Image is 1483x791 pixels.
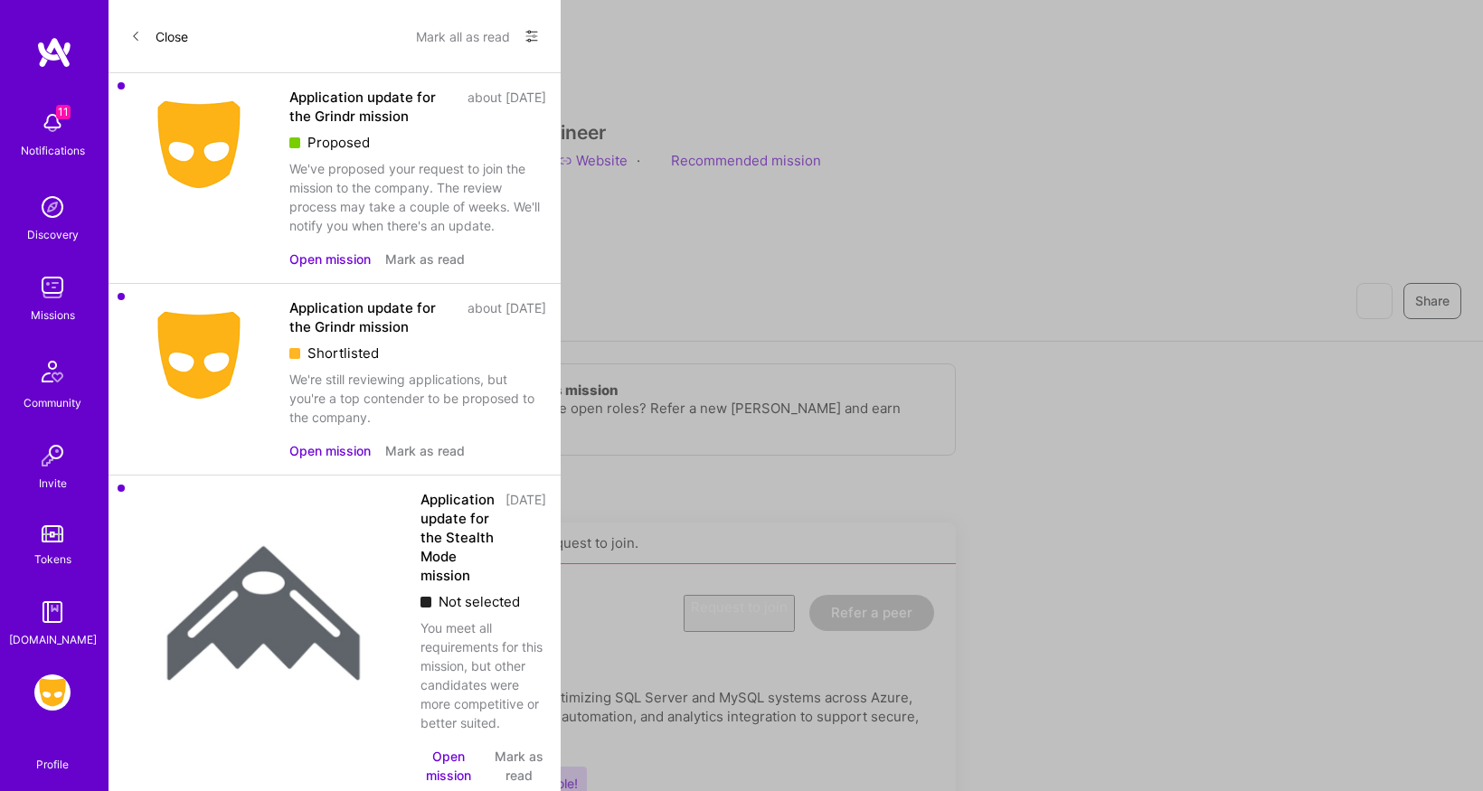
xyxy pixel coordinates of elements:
button: Mark as read [385,441,465,460]
div: Discovery [27,225,79,244]
button: Open mission [289,250,371,268]
img: tokens [42,525,63,542]
span: 11 [56,105,71,119]
img: logo [36,36,72,69]
div: about [DATE] [468,298,546,336]
div: Application update for the Grindr mission [289,88,457,126]
div: Invite [39,474,67,493]
div: Notifications [21,141,85,160]
img: Grindr: Data + FE + CyberSecurity + QA [34,674,71,711]
div: Tokens [34,550,71,569]
button: Mark as read [491,747,546,785]
div: Not selected [420,592,546,611]
button: Close [130,22,188,51]
div: Application update for the Grindr mission [289,298,457,336]
button: Mark as read [385,250,465,268]
a: Profile [30,736,75,772]
a: Grindr: Data + FE + CyberSecurity + QA [30,674,75,711]
div: [DATE] [505,490,546,585]
div: You meet all requirements for this mission, but other candidates were more competitive or better ... [420,618,546,732]
div: Application update for the Stealth Mode mission [420,490,495,585]
img: Company Logo [123,88,275,202]
button: Mark all as read [416,22,510,51]
img: discovery [34,189,71,225]
img: Company Logo [123,298,275,412]
div: about [DATE] [468,88,546,126]
div: We're still reviewing applications, but you're a top contender to be proposed to the company. [289,370,546,427]
img: Company Logo [123,490,406,773]
div: We've proposed your request to join the mission to the company. The review process may take a cou... [289,159,546,235]
img: guide book [34,594,71,630]
img: Community [31,350,74,393]
div: Community [24,393,81,412]
img: Invite [34,438,71,474]
div: Proposed [289,133,546,152]
div: Shortlisted [289,344,546,363]
div: Missions [31,306,75,325]
button: Open mission [289,441,371,460]
img: bell [34,105,71,141]
div: Profile [36,755,69,772]
button: Open mission [420,747,477,785]
div: [DOMAIN_NAME] [9,630,97,649]
img: teamwork [34,269,71,306]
